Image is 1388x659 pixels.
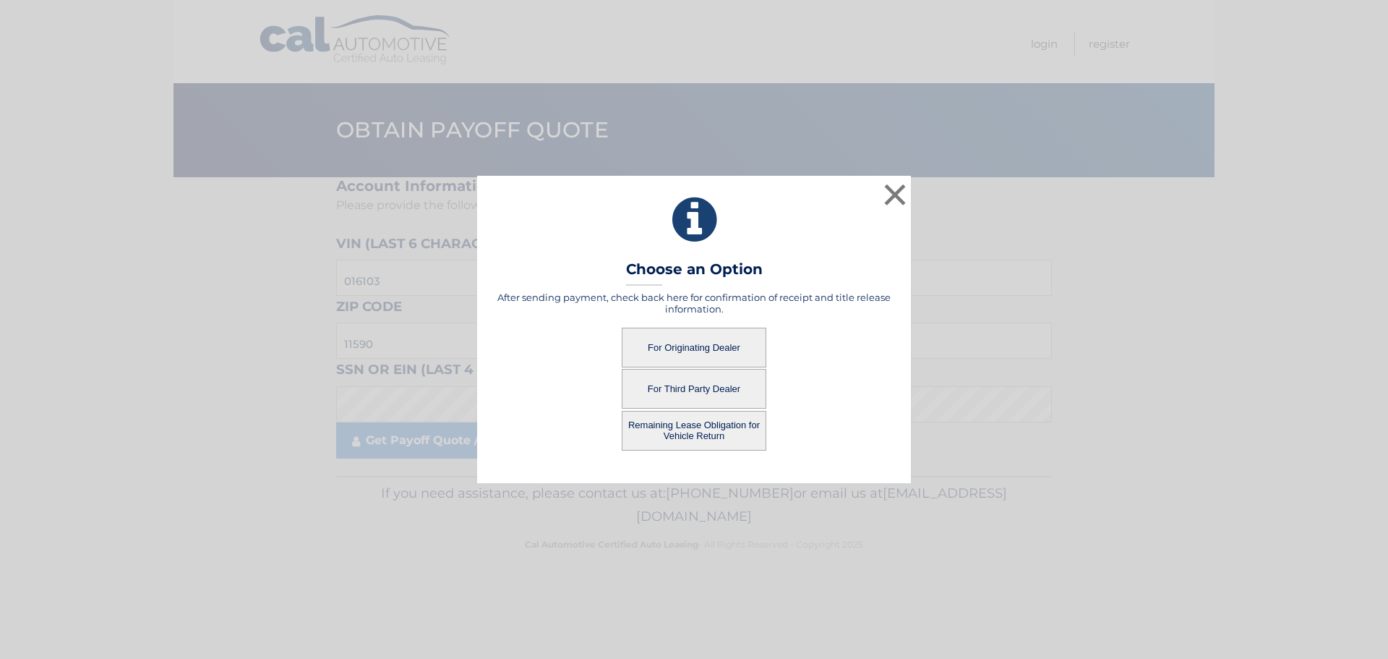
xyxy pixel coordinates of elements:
button: For Originating Dealer [622,328,766,367]
button: For Third Party Dealer [622,369,766,409]
h3: Choose an Option [626,260,763,286]
h5: After sending payment, check back here for confirmation of receipt and title release information. [495,292,893,315]
button: Remaining Lease Obligation for Vehicle Return [622,411,766,451]
button: × [881,180,909,209]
